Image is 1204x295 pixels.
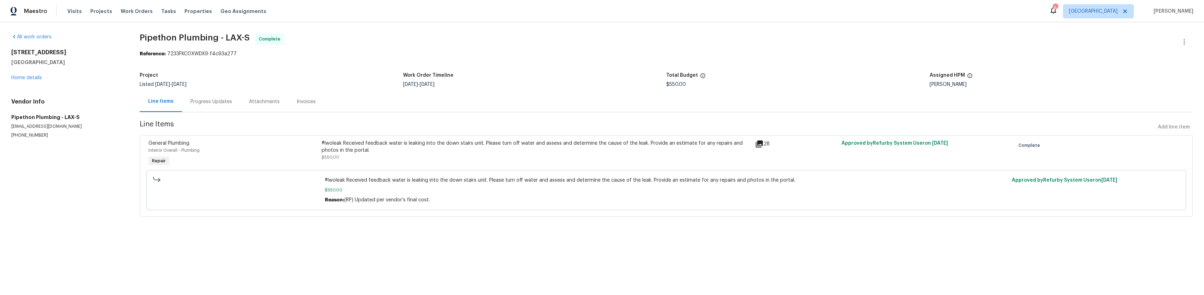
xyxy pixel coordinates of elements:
[322,155,339,159] span: $550.00
[148,98,174,105] div: Line Items
[190,98,232,105] div: Progress Updates
[325,197,344,202] span: Reason:
[930,73,965,78] h5: Assigned HPM
[149,157,169,164] span: Repair
[11,59,123,66] h5: [GEOGRAPHIC_DATA]
[11,124,123,130] p: [EMAIL_ADDRESS][DOMAIN_NAME]
[259,36,283,43] span: Complete
[220,8,266,15] span: Geo Assignments
[1012,178,1117,183] span: Approved by Refurby System User on
[90,8,112,15] span: Projects
[11,34,51,39] a: All work orders
[932,141,948,146] span: [DATE]
[11,49,123,56] h2: [STREET_ADDRESS]
[325,187,1008,194] span: $550.00
[121,8,153,15] span: Work Orders
[297,98,316,105] div: Invoices
[140,51,166,56] b: Reference:
[755,140,838,148] div: 28
[249,98,280,105] div: Attachments
[11,132,123,138] p: [PHONE_NUMBER]
[841,141,948,146] span: Approved by Refurby System User on
[403,82,434,87] span: -
[420,82,434,87] span: [DATE]
[403,82,418,87] span: [DATE]
[172,82,187,87] span: [DATE]
[344,197,430,202] span: (RP) Updated per vendor’s final cost.
[140,73,158,78] h5: Project
[140,50,1193,57] div: 7233FKC0XWDX9-f4c93a277
[1069,8,1118,15] span: [GEOGRAPHIC_DATA]
[11,98,123,105] h4: Vendor Info
[1151,8,1193,15] span: [PERSON_NAME]
[148,148,200,152] span: Interior Overall - Plumbing
[666,73,698,78] h5: Total Budget
[140,82,187,87] span: Listed
[140,121,1155,134] span: Line Items
[11,114,123,121] h5: Pipethon Plumbing - LAX-S
[666,82,686,87] span: $550.00
[930,82,1193,87] div: [PERSON_NAME]
[1018,142,1043,149] span: Complete
[403,73,454,78] h5: Work Order Timeline
[184,8,212,15] span: Properties
[161,9,176,14] span: Tasks
[1053,4,1058,11] div: 6
[1101,178,1117,183] span: [DATE]
[11,75,42,80] a: Home details
[67,8,82,15] span: Visits
[322,140,750,154] div: #lwoleak Received feedback water is leaking into the down stairs unit. Please turn off water and ...
[148,141,189,146] span: General Plumbing
[155,82,170,87] span: [DATE]
[24,8,47,15] span: Maestro
[700,73,706,82] span: The total cost of line items that have been proposed by Opendoor. This sum includes line items th...
[155,82,187,87] span: -
[140,33,250,42] span: Pipethon Plumbing - LAX-S
[967,73,973,82] span: The hpm assigned to this work order.
[325,177,1008,184] span: #lwoleak Received feedback water is leaking into the down stairs unit. Please turn off water and ...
